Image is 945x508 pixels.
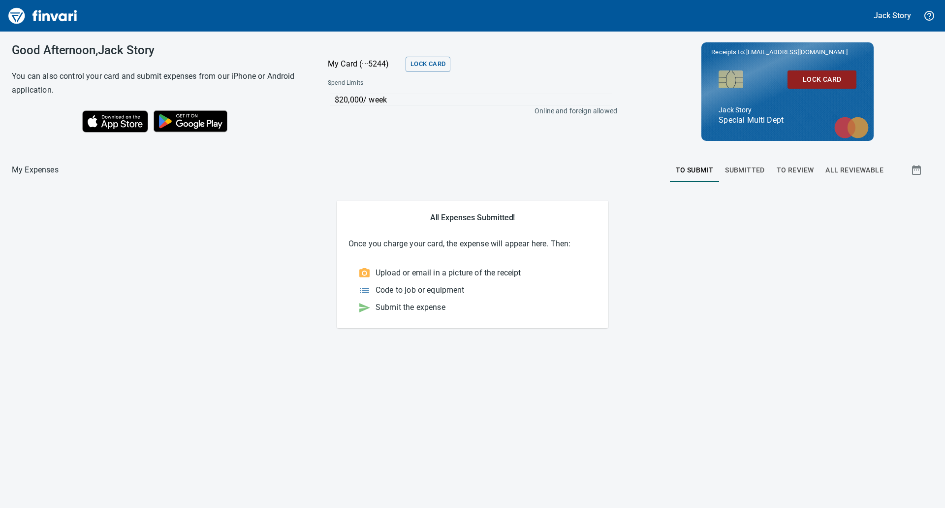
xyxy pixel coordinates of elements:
nav: breadcrumb [12,164,59,176]
p: My Card (···5244) [328,58,402,70]
h5: Jack Story [874,10,911,21]
p: Special Multi Dept [719,114,856,126]
span: Spend Limits [328,78,489,88]
span: Submitted [725,164,765,176]
h5: All Expenses Submitted! [348,212,597,223]
h6: You can also control your card and submit expenses from our iPhone or Android application. [12,69,303,97]
img: Download on the App Store [82,110,148,133]
p: Receipts to: [711,47,864,57]
p: Once you charge your card, the expense will appear here. Then: [348,238,597,250]
button: Jack Story [871,8,913,23]
p: Submit the expense [376,302,445,313]
span: Lock Card [410,59,445,70]
p: Jack Story [719,106,812,114]
span: To Review [777,164,814,176]
span: All Reviewable [825,164,883,176]
h3: Good Afternoon , Jack Story [12,43,303,57]
p: Upload or email in a picture of the receipt [376,267,521,279]
img: mastercard.svg [829,112,874,143]
p: Code to job or equipment [376,284,465,296]
button: Lock Card [787,70,856,89]
p: My Expenses [12,164,59,176]
p: Online and foreign allowed [320,106,617,116]
span: [EMAIL_ADDRESS][DOMAIN_NAME] [745,47,848,57]
p: $20,000 / week [335,94,612,106]
button: Show transactions within a particular date range [902,158,933,182]
button: Lock Card [406,57,450,72]
img: Finvari [6,4,80,28]
span: To Submit [676,164,714,176]
img: Get it on Google Play [148,105,233,137]
span: Lock Card [795,73,849,86]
